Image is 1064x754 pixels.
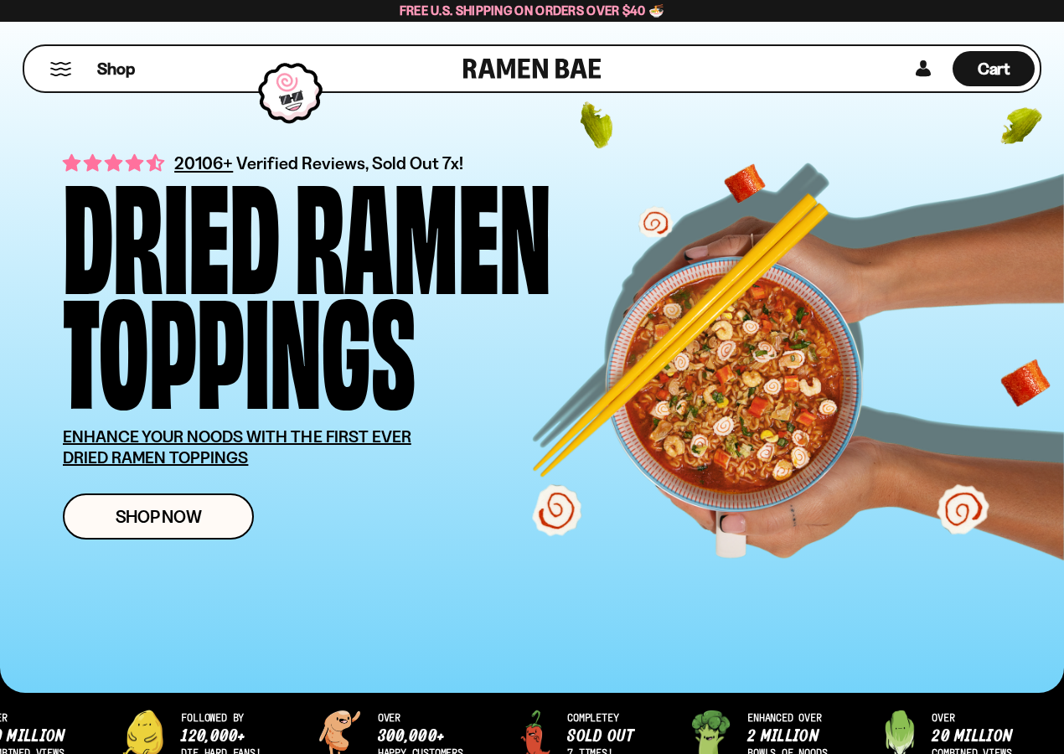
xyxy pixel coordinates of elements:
span: Shop Now [116,508,202,525]
a: Shop Now [63,493,254,540]
a: Cart [953,46,1035,91]
div: Ramen [295,172,551,287]
button: Mobile Menu Trigger [49,62,72,76]
span: Cart [978,59,1010,79]
a: Shop [97,51,135,86]
span: Free U.S. Shipping on Orders over $40 🍜 [400,3,665,18]
span: Shop [97,58,135,80]
u: ENHANCE YOUR NOODS WITH THE FIRST EVER DRIED RAMEN TOPPINGS [63,426,411,467]
div: Dried [63,172,280,287]
div: Toppings [63,287,416,401]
